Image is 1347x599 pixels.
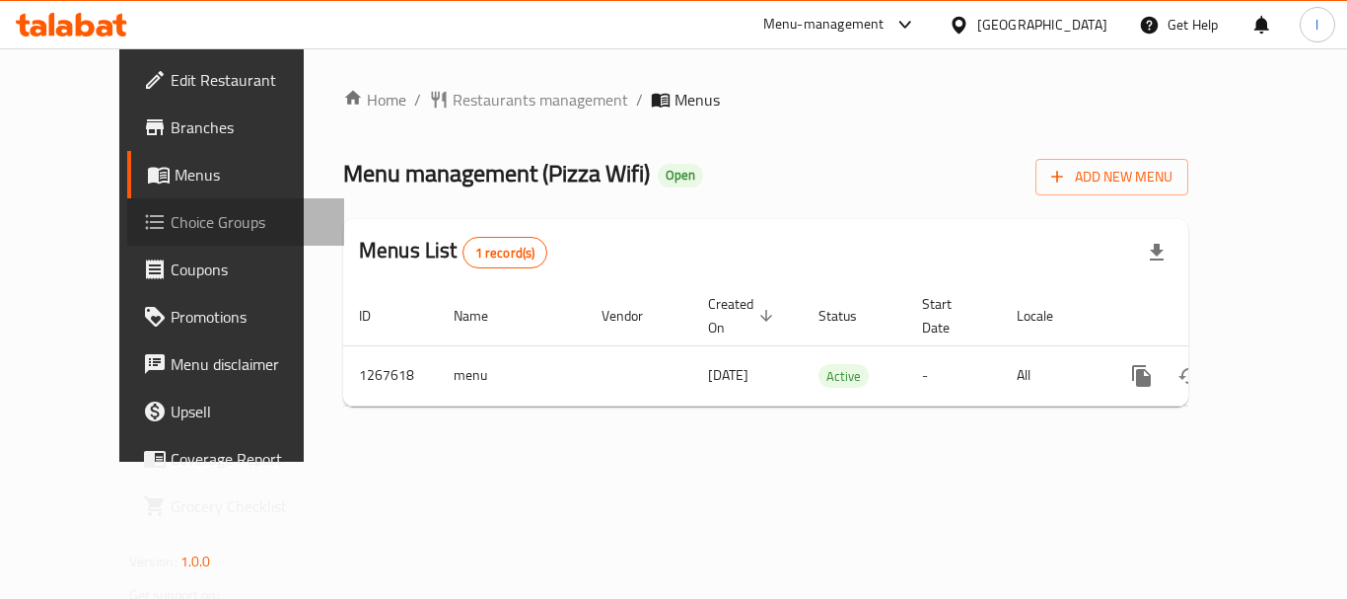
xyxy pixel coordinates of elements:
[171,400,328,423] span: Upsell
[818,364,869,388] div: Active
[171,447,328,471] span: Coverage Report
[127,56,344,104] a: Edit Restaurant
[171,210,328,234] span: Choice Groups
[1118,352,1166,400] button: more
[1051,165,1172,189] span: Add New Menu
[171,258,328,281] span: Coupons
[343,88,1188,112] nav: breadcrumb
[359,236,547,268] h2: Menus List
[414,88,421,112] li: /
[674,88,720,112] span: Menus
[463,244,547,262] span: 1 record(s)
[175,163,328,187] span: Menus
[708,292,779,339] span: Created On
[708,362,748,388] span: [DATE]
[1102,286,1323,346] th: Actions
[453,88,628,112] span: Restaurants management
[129,549,177,574] span: Version:
[1166,352,1213,400] button: Change Status
[1035,159,1188,195] button: Add New Menu
[922,292,977,339] span: Start Date
[127,483,344,530] a: Grocery Checklist
[906,345,1001,406] td: -
[602,304,669,328] span: Vendor
[127,293,344,340] a: Promotions
[127,435,344,483] a: Coverage Report
[343,286,1323,407] table: enhanced table
[127,198,344,246] a: Choice Groups
[658,164,703,187] div: Open
[818,304,883,328] span: Status
[1001,345,1102,406] td: All
[171,305,328,329] span: Promotions
[438,345,586,406] td: menu
[343,151,650,195] span: Menu management ( Pizza Wifi )
[343,345,438,406] td: 1267618
[127,151,344,198] a: Menus
[658,167,703,184] span: Open
[359,304,396,328] span: ID
[429,88,628,112] a: Restaurants management
[1017,304,1079,328] span: Locale
[763,13,885,37] div: Menu-management
[462,237,548,268] div: Total records count
[636,88,643,112] li: /
[171,352,328,376] span: Menu disclaimer
[818,365,869,388] span: Active
[171,494,328,518] span: Grocery Checklist
[127,104,344,151] a: Branches
[1133,229,1180,276] div: Export file
[171,68,328,92] span: Edit Restaurant
[180,549,211,574] span: 1.0.0
[977,14,1107,36] div: [GEOGRAPHIC_DATA]
[127,246,344,293] a: Coupons
[1315,14,1318,36] span: l
[127,340,344,388] a: Menu disclaimer
[171,115,328,139] span: Branches
[127,388,344,435] a: Upsell
[454,304,514,328] span: Name
[343,88,406,112] a: Home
